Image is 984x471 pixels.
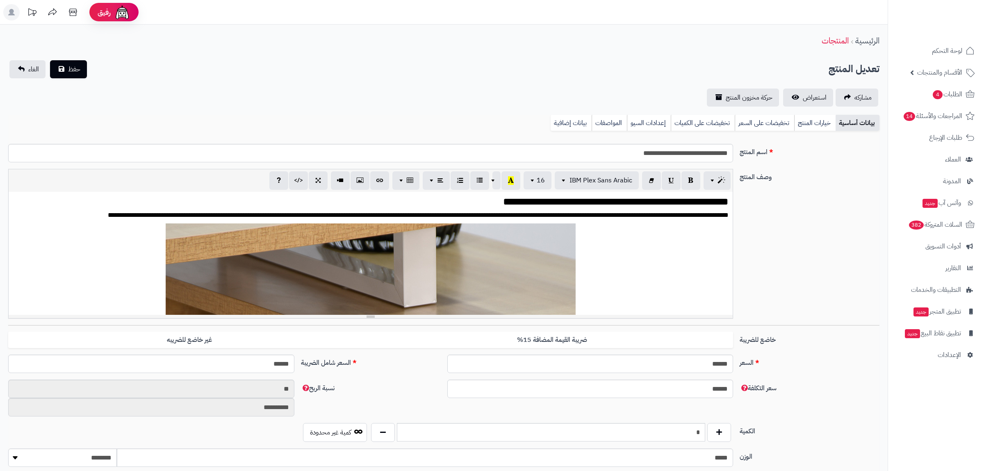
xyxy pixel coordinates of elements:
label: وصف المنتج [736,169,883,182]
span: 14 [904,112,915,121]
a: إعدادات السيو [627,115,671,131]
label: السعر [736,355,883,368]
span: التطبيقات والخدمات [911,284,961,296]
label: السعر شامل الضريبة [298,355,444,368]
span: وآتس آب [922,197,961,209]
span: IBM Plex Sans Arabic [569,175,632,185]
a: السلات المتروكة382 [893,215,979,234]
a: المدونة [893,171,979,191]
span: 16 [537,175,545,185]
span: العملاء [945,154,961,165]
a: أدوات التسويق [893,237,979,256]
button: 16 [524,171,551,189]
span: سعر التكلفة [740,383,777,393]
a: العملاء [893,150,979,169]
a: بيانات أساسية [836,115,879,131]
a: مشاركه [836,89,878,107]
span: جديد [913,307,929,316]
a: التقارير [893,258,979,278]
a: المواصفات [592,115,627,131]
span: لوحة التحكم [932,45,962,57]
a: تخفيضات على السعر [735,115,794,131]
a: طلبات الإرجاع [893,128,979,148]
a: الغاء [9,60,46,78]
span: المراجعات والأسئلة [903,110,962,122]
span: تطبيق المتجر [913,306,961,317]
label: ضريبة القيمة المضافة 15% [371,332,733,348]
label: الوزن [736,448,883,462]
a: تطبيق نقاط البيعجديد [893,323,979,343]
span: حركة مخزون المنتج [726,93,772,102]
label: خاضع للضريبة [736,332,883,345]
span: السلات المتروكة [908,219,962,230]
span: طلبات الإرجاع [929,132,962,143]
img: ai-face.png [114,4,130,20]
a: التطبيقات والخدمات [893,280,979,300]
span: استعراض [803,93,827,102]
span: 382 [909,221,924,230]
span: نسبة الربح [301,383,335,393]
span: التقارير [945,262,961,274]
span: مشاركه [854,93,872,102]
a: خيارات المنتج [794,115,836,131]
a: استعراض [783,89,833,107]
span: الأقسام والمنتجات [917,67,962,78]
a: لوحة التحكم [893,41,979,61]
span: جديد [905,329,920,338]
h2: تعديل المنتج [829,61,879,77]
a: وآتس آبجديد [893,193,979,213]
a: تخفيضات على الكميات [671,115,735,131]
a: المنتجات [822,34,849,47]
span: جديد [922,199,938,208]
a: بيانات إضافية [551,115,592,131]
a: المراجعات والأسئلة14 [893,106,979,126]
label: غير خاضع للضريبه [8,332,371,348]
a: الطلبات4 [893,84,979,104]
button: حفظ [50,60,87,78]
label: الكمية [736,423,883,436]
label: اسم المنتج [736,144,883,157]
button: IBM Plex Sans Arabic [555,171,639,189]
span: الطلبات [932,89,962,100]
span: حفظ [68,64,80,74]
a: حركة مخزون المنتج [707,89,779,107]
span: رفيق [98,7,111,17]
span: 4 [933,90,943,99]
span: الإعدادات [938,349,961,361]
a: تطبيق المتجرجديد [893,302,979,321]
a: تحديثات المنصة [22,4,42,23]
a: الرئيسية [855,34,879,47]
span: المدونة [943,175,961,187]
span: أدوات التسويق [925,241,961,252]
img: logo-2.png [928,22,976,39]
span: تطبيق نقاط البيع [904,328,961,339]
span: الغاء [28,64,39,74]
a: الإعدادات [893,345,979,365]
